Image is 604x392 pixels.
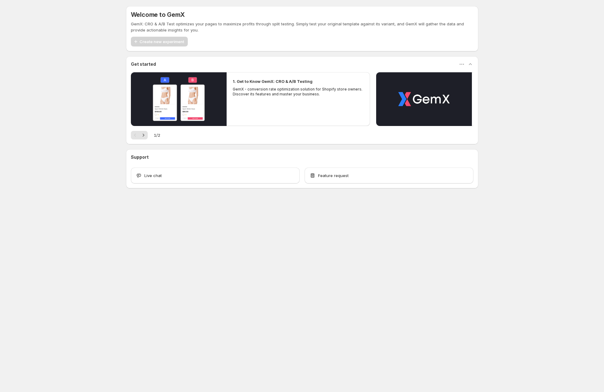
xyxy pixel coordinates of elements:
h3: Get started [131,61,156,67]
span: 1 / 2 [154,132,160,138]
nav: Pagination [131,131,148,139]
h2: 1. Get to Know GemX: CRO & A/B Testing [233,78,313,84]
p: GemX: CRO & A/B Test optimizes your pages to maximize profits through split testing. Simply test ... [131,21,473,33]
h3: Support [131,154,149,160]
button: Play video [376,72,472,126]
button: Next [139,131,148,139]
span: Feature request [318,172,349,179]
h5: Welcome to GemX [131,11,185,18]
p: GemX - conversion rate optimization solution for Shopify store owners. Discover its features and ... [233,87,364,97]
span: Live chat [144,172,162,179]
button: Play video [131,72,227,126]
